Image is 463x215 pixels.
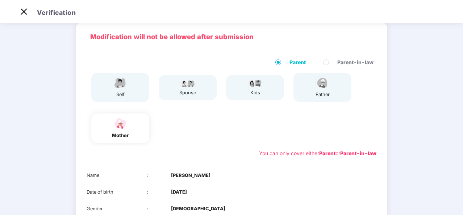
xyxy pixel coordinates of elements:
[147,205,171,212] div: :
[111,91,129,98] div: self
[171,205,225,212] b: [DEMOGRAPHIC_DATA]
[313,77,331,89] img: svg+xml;base64,PHN2ZyBpZD0iRmF0aGVyX2ljb24iIHhtbG5zPSJodHRwOi8vd3d3LnczLm9yZy8yMDAwL3N2ZyIgeG1sbn...
[111,117,129,130] img: svg+xml;base64,PHN2ZyB4bWxucz0iaHR0cDovL3d3dy53My5vcmcvMjAwMC9zdmciIHdpZHRoPSI1NCIgaGVpZ2h0PSIzOC...
[87,189,147,196] div: Date of birth
[246,89,264,96] div: kids
[171,189,187,196] b: [DATE]
[111,77,129,89] img: svg+xml;base64,PHN2ZyBpZD0iRW1wbG95ZWVfbWFsZSIgeG1sbnM9Imh0dHA6Ly93d3cudzMub3JnLzIwMDAvc3ZnIiB3aW...
[319,150,335,156] b: Parent
[334,58,376,66] span: Parent-in-law
[111,132,129,139] div: mother
[87,205,147,212] div: Gender
[147,172,171,179] div: :
[87,172,147,179] div: Name
[171,172,210,179] b: [PERSON_NAME]
[147,189,171,196] div: :
[287,58,309,66] span: Parent
[340,150,376,156] b: Parent-in-law
[246,79,264,87] img: svg+xml;base64,PHN2ZyB4bWxucz0iaHR0cDovL3d3dy53My5vcmcvMjAwMC9zdmciIHdpZHRoPSI3OS4wMzciIGhlaWdodD...
[313,91,331,98] div: father
[259,149,376,157] div: You can only cover either or
[90,32,373,42] p: Modification will not be allowed after submission
[179,79,197,87] img: svg+xml;base64,PHN2ZyB4bWxucz0iaHR0cDovL3d3dy53My5vcmcvMjAwMC9zdmciIHdpZHRoPSI5Ny44OTciIGhlaWdodD...
[179,89,197,96] div: spouse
